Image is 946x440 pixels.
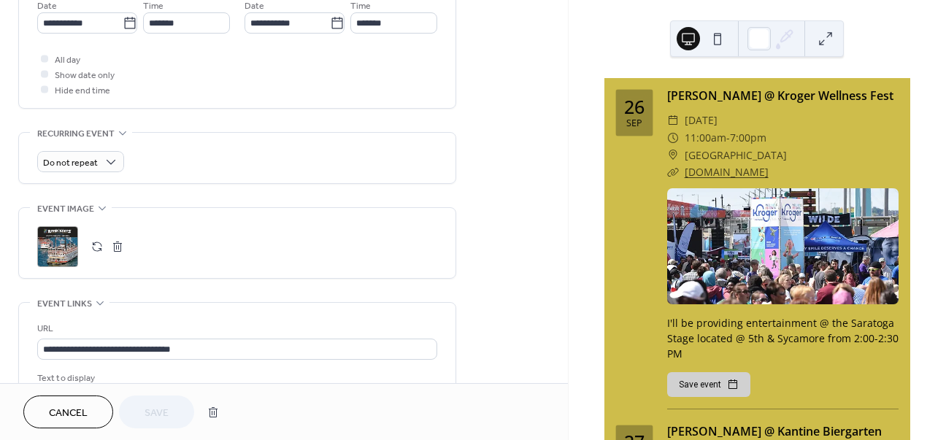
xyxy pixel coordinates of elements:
div: ; [37,226,78,267]
span: Cancel [49,406,88,421]
span: - [726,129,730,147]
div: ​ [667,129,679,147]
div: 26 [624,98,645,116]
span: Event image [37,201,94,217]
span: [GEOGRAPHIC_DATA] [685,147,787,164]
a: [DOMAIN_NAME] [685,165,769,179]
span: Hide end time [55,83,110,99]
span: Show date only [55,68,115,83]
button: Save event [667,372,750,397]
div: URL [37,321,434,336]
div: ​ [667,147,679,164]
span: Recurring event [37,126,115,142]
span: Do not repeat [43,155,98,171]
span: All day [55,53,80,68]
span: 11:00am [685,129,726,147]
div: ​ [667,112,679,129]
a: [PERSON_NAME] @ Kroger Wellness Fest [667,88,893,104]
div: I'll be providing entertainment @ the Saratoga Stage located @ 5th & Sycamore from 2:00-2:30 PM [667,315,899,361]
div: Text to display [37,371,434,386]
div: Sep [626,119,642,128]
span: [DATE] [685,112,718,129]
div: ​ [667,163,679,181]
span: Event links [37,296,92,312]
span: 7:00pm [730,129,766,147]
button: Cancel [23,395,113,428]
